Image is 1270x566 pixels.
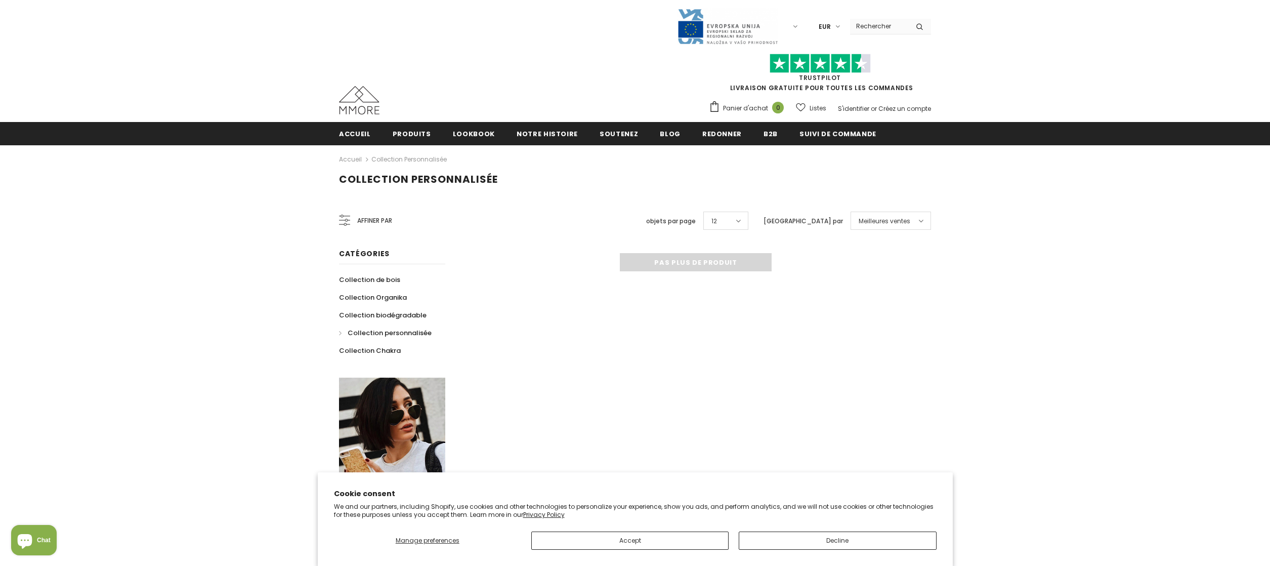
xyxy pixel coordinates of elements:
[339,249,390,259] span: Catégories
[799,73,841,82] a: TrustPilot
[396,536,459,545] span: Manage preferences
[357,215,392,226] span: Affiner par
[850,19,908,33] input: Search Site
[600,122,638,145] a: soutenez
[453,122,495,145] a: Lookbook
[677,22,778,30] a: Javni Razpis
[348,328,432,338] span: Collection personnalisée
[838,104,869,113] a: S'identifier
[677,8,778,45] img: Javni Razpis
[339,153,362,166] a: Accueil
[517,129,578,139] span: Notre histoire
[339,293,407,302] span: Collection Organika
[339,324,432,342] a: Collection personnalisée
[339,271,400,289] a: Collection de bois
[333,532,521,550] button: Manage preferences
[723,103,768,113] span: Panier d'achat
[799,122,876,145] a: Suivi de commande
[799,129,876,139] span: Suivi de commande
[339,129,371,139] span: Accueil
[796,99,826,117] a: Listes
[371,155,447,164] a: Collection personnalisée
[339,342,401,359] a: Collection Chakra
[339,172,498,186] span: Collection personnalisée
[819,22,831,32] span: EUR
[393,129,431,139] span: Produits
[878,104,931,113] a: Créez un compte
[339,122,371,145] a: Accueil
[764,122,778,145] a: B2B
[523,510,565,519] a: Privacy Policy
[764,216,843,226] label: [GEOGRAPHIC_DATA] par
[334,489,937,499] h2: Cookie consent
[339,310,427,320] span: Collection biodégradable
[339,86,379,114] img: Cas MMORE
[531,532,729,550] button: Accept
[339,306,427,324] a: Collection biodégradable
[393,122,431,145] a: Produits
[859,216,910,226] span: Meilleures ventes
[739,532,936,550] button: Decline
[871,104,877,113] span: or
[702,122,742,145] a: Redonner
[660,122,681,145] a: Blog
[810,103,826,113] span: Listes
[770,54,871,73] img: Faites confiance aux étoiles pilotes
[709,58,931,92] span: LIVRAISON GRATUITE POUR TOUTES LES COMMANDES
[764,129,778,139] span: B2B
[711,216,717,226] span: 12
[600,129,638,139] span: soutenez
[339,346,401,355] span: Collection Chakra
[646,216,696,226] label: objets par page
[772,102,784,113] span: 0
[8,525,60,558] inbox-online-store-chat: Shopify online store chat
[517,122,578,145] a: Notre histoire
[334,503,937,518] p: We and our partners, including Shopify, use cookies and other technologies to personalize your ex...
[660,129,681,139] span: Blog
[709,101,789,116] a: Panier d'achat 0
[339,289,407,306] a: Collection Organika
[339,275,400,285] span: Collection de bois
[702,129,742,139] span: Redonner
[453,129,495,139] span: Lookbook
